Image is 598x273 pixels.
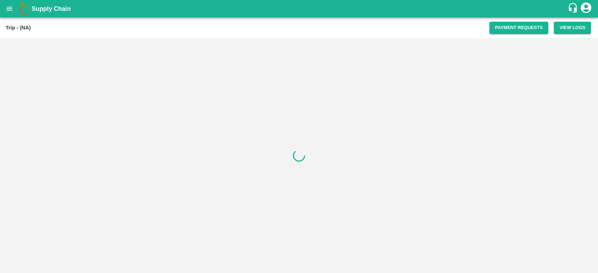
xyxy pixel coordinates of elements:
[554,22,591,34] button: View Logs
[18,2,32,16] img: logo
[568,2,580,15] div: customer-support
[32,5,71,12] b: Supply Chain
[1,1,18,17] button: open drawer
[489,22,549,34] button: Payment Requests
[32,4,568,14] a: Supply Chain
[580,1,592,16] div: account of current user
[6,25,31,30] b: Trip - (NA)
